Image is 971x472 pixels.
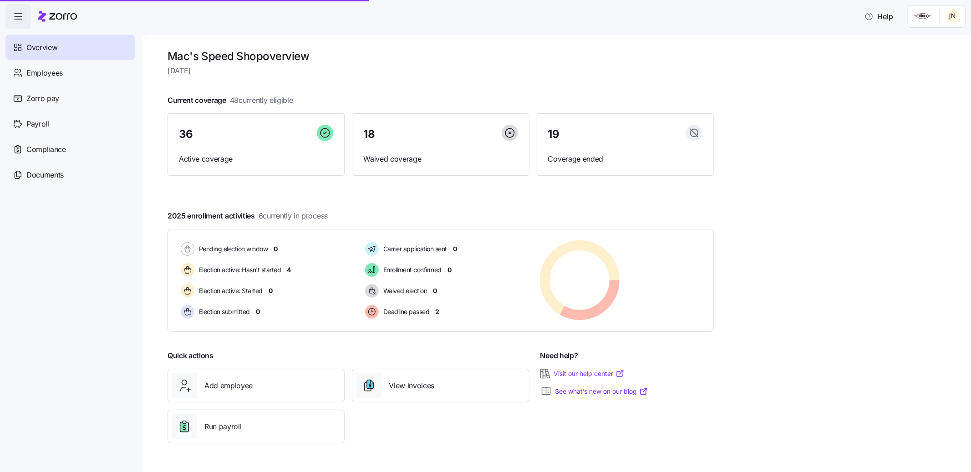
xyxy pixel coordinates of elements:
button: Help [857,7,900,25]
span: Carrier application sent [381,244,447,254]
a: See what’s new on our blog [555,387,648,396]
span: Enrollment confirmed [381,265,442,274]
span: Overview [26,42,57,53]
a: Compliance [5,137,135,162]
img: ea2b31c6a8c0fa5d6bc893b34d6c53ce [945,9,960,24]
span: Waived election [381,286,427,295]
a: Employees [5,60,135,86]
a: Payroll [5,111,135,137]
span: Compliance [26,144,66,155]
span: 0 [269,286,273,295]
span: Add employee [204,380,253,391]
span: Quick actions [168,350,214,361]
a: Overview [5,35,135,60]
span: 18 [363,129,375,140]
span: Current coverage [168,95,293,106]
span: 0 [453,244,457,254]
a: Visit our help center [554,369,625,378]
span: Deadline passed [381,307,430,316]
span: Run payroll [204,421,241,432]
span: View invoices [389,380,434,391]
span: 36 [179,129,193,140]
span: Election active: Started [196,286,263,295]
a: Documents [5,162,135,188]
span: 4 [287,265,291,274]
span: Help [864,11,893,22]
span: 2 [435,307,439,316]
span: 0 [256,307,260,316]
span: Documents [26,169,64,181]
span: Waived coverage [363,153,518,165]
span: Coverage ended [548,153,702,165]
span: 0 [447,265,452,274]
span: 0 [274,244,278,254]
span: 0 [433,286,437,295]
h1: Mac's Speed Shop overview [168,49,714,63]
span: Employees [26,67,63,79]
a: Zorro pay [5,86,135,111]
span: Need help? [540,350,578,361]
span: 6 currently in process [259,210,328,222]
span: 2025 enrollment activities [168,210,328,222]
span: 19 [548,129,559,140]
span: Pending election window [196,244,268,254]
span: 48 currently eligible [230,95,293,106]
span: Active coverage [179,153,333,165]
span: Election active: Hasn't started [196,265,281,274]
span: Payroll [26,118,49,130]
span: Zorro pay [26,93,59,104]
span: [DATE] [168,65,714,76]
img: Employer logo [914,11,932,22]
span: Election submitted [196,307,250,316]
